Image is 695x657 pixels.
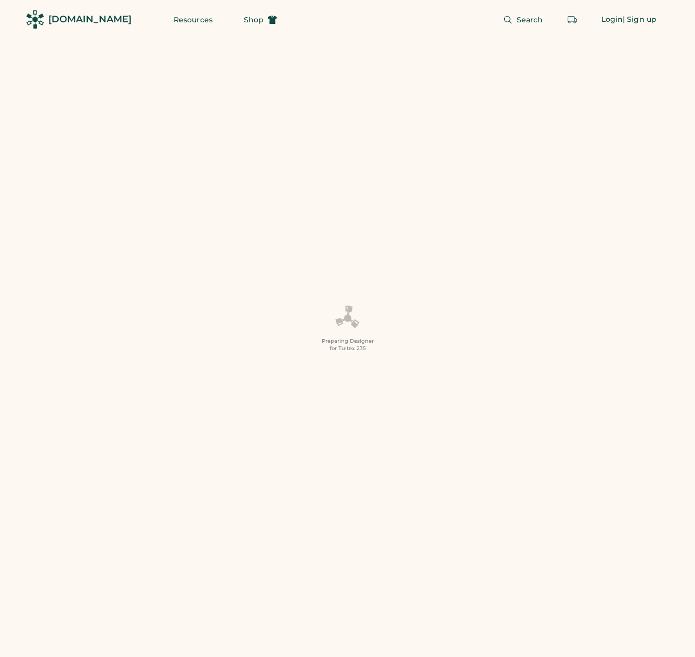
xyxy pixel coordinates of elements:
[562,9,583,30] button: Retrieve an order
[161,9,225,30] button: Resources
[244,16,264,23] span: Shop
[335,305,360,331] img: Platens-Black-Loader-Spin-rich%20black.webp
[231,9,290,30] button: Shop
[491,9,556,30] button: Search
[48,13,132,26] div: [DOMAIN_NAME]
[322,338,374,352] div: Preparing Designer for Tultex 235
[623,15,657,25] div: | Sign up
[601,15,623,25] div: Login
[26,10,44,29] img: Rendered Logo - Screens
[517,16,543,23] span: Search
